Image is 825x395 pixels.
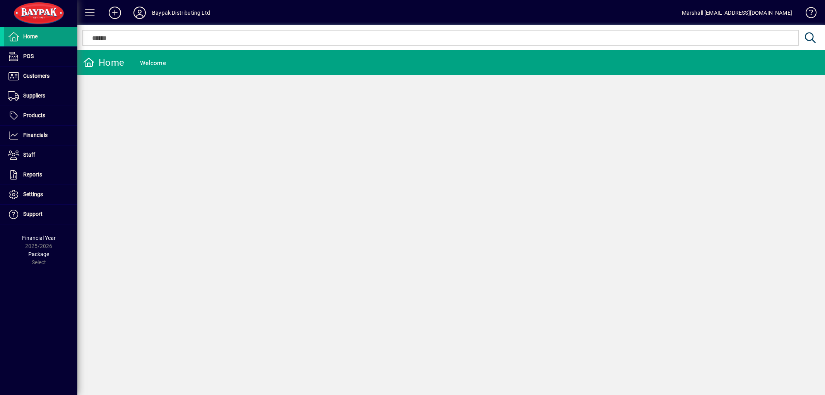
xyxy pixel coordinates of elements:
[4,106,77,125] a: Products
[23,112,45,118] span: Products
[23,152,35,158] span: Staff
[23,132,48,138] span: Financials
[4,67,77,86] a: Customers
[152,7,210,19] div: Baypak Distributing Ltd
[4,47,77,66] a: POS
[4,86,77,106] a: Suppliers
[4,165,77,185] a: Reports
[102,6,127,20] button: Add
[4,185,77,204] a: Settings
[23,211,43,217] span: Support
[23,73,50,79] span: Customers
[127,6,152,20] button: Profile
[83,56,124,69] div: Home
[4,205,77,224] a: Support
[23,53,34,59] span: POS
[28,251,49,257] span: Package
[4,145,77,165] a: Staff
[4,126,77,145] a: Financials
[682,7,792,19] div: Marshall [EMAIL_ADDRESS][DOMAIN_NAME]
[800,2,815,27] a: Knowledge Base
[23,92,45,99] span: Suppliers
[23,191,43,197] span: Settings
[140,57,166,69] div: Welcome
[23,171,42,178] span: Reports
[22,235,56,241] span: Financial Year
[23,33,38,39] span: Home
